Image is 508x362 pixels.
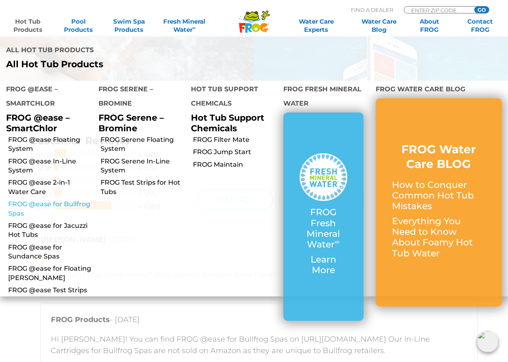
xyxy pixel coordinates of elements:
h3: FROG Water Care BLOG [392,142,486,172]
a: FROG Serene Floating System [101,135,185,154]
a: Swim SpaProducts [109,18,149,34]
p: Everything You Need to Know About Foamy Hot Tub Water [392,216,486,259]
a: FROG Filter Mate [193,135,277,144]
a: Hot TubProducts [8,18,48,34]
a: FROG Test Strips for Hot Tubs [101,178,185,196]
p: FROG Fresh Mineral Water [300,207,347,250]
a: AboutFROG [410,18,449,34]
a: Fresh MineralWater∞ [160,18,209,34]
a: FROG @ease for Floating [PERSON_NAME] [8,264,92,283]
h4: FROG Serene – Bromine [99,82,179,113]
p: Hot Tub Support Chemicals [191,113,271,133]
a: ContactFROG [460,18,500,34]
img: openIcon [477,331,498,352]
a: FROG Serene In-Line System [101,157,185,175]
a: FROG @ease In-Line System [8,157,92,175]
input: GO [474,7,489,13]
p: How to Conquer Common Hot Tub Mistakes [392,180,486,212]
p: FROG @ease – SmartChlor [6,113,86,133]
strong: FROG Products [51,315,110,324]
a: FROG @ease for Jacuzzi Hot Tubs [8,221,92,240]
p: - [DATE] [51,314,467,329]
a: FROG @ease 2-in-1 Water Care [8,178,92,196]
a: Water CareBlog [359,18,399,34]
a: Water CareExperts [284,18,348,34]
a: FROG @ease Test Strips [8,286,92,295]
p: Find A Dealer [351,6,393,13]
a: FROG Water Care BLOG How to Conquer Common Hot Tub Mistakes Everything You Need to Know About Foa... [392,142,486,263]
a: FROG Jump Start [193,148,277,157]
p: Learn More [300,254,347,276]
a: FROG Maintain [193,160,277,169]
h4: FROG @ease – SmartChlor [6,82,86,113]
h4: FROG Water Care Blog [376,82,502,98]
a: FROG Fresh Mineral Water∞ Learn More [300,153,347,280]
p: Hi [PERSON_NAME]! You can find FROG @ease for Bullfrog Spas on [URL][DOMAIN_NAME] Our In-Line Car... [51,333,467,356]
input: Zip Code Form [410,7,465,13]
a: FROG @ease Floating System [8,135,92,154]
a: FROG @ease for Bullfrog Spas [8,200,92,218]
p: FROG Serene – Bromine [99,113,179,133]
a: FROG @ease for Sundance Spas [8,243,92,261]
a: All Hot Tub Products [6,59,248,70]
h4: FROG Fresh Mineral Water [283,82,363,113]
h4: Hot Tub Support Chemicals [191,82,271,113]
h4: All Hot Tub Products [6,43,248,59]
a: PoolProducts [59,18,98,34]
sup: ∞ [335,238,339,246]
sup: ∞ [193,25,196,31]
